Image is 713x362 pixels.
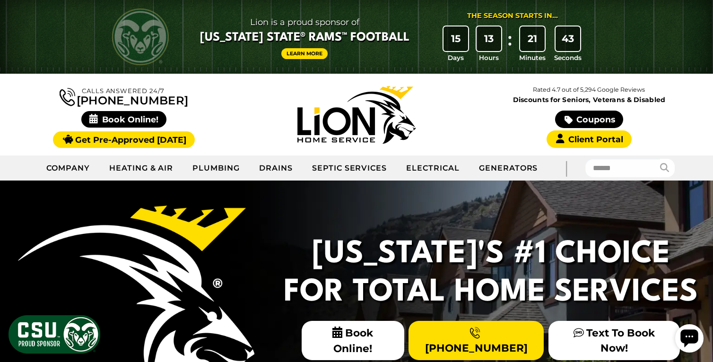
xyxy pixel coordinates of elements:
[555,111,623,128] a: Coupons
[7,314,102,355] img: CSU Sponsor Badge
[81,111,167,128] span: Book Online!
[554,53,582,62] span: Seconds
[548,321,680,360] a: Text To Book Now!
[475,96,704,103] span: Discounts for Seniors, Veterans & Disabled
[547,155,585,181] div: |
[200,15,409,30] span: Lion is a proud sponsor of
[278,235,704,311] h2: [US_STATE]'s #1 Choice For Total Home Services
[60,86,188,106] a: [PHONE_NUMBER]
[37,156,100,180] a: Company
[505,26,515,63] div: :
[477,26,501,51] div: 13
[183,156,250,180] a: Plumbing
[479,53,499,62] span: Hours
[448,53,464,62] span: Days
[547,130,632,148] a: Client Portal
[303,156,397,180] a: Septic Services
[281,48,328,59] a: Learn More
[53,131,194,148] a: Get Pre-Approved [DATE]
[473,85,705,95] p: Rated 4.7 out of 5,294 Google Reviews
[409,321,544,360] a: [PHONE_NUMBER]
[443,26,468,51] div: 15
[467,11,558,21] div: The Season Starts in...
[520,26,545,51] div: 21
[200,30,409,46] span: [US_STATE] State® Rams™ Football
[100,156,183,180] a: Heating & Air
[470,156,548,180] a: Generators
[519,53,546,62] span: Minutes
[250,156,303,180] a: Drains
[297,86,416,144] img: Lion Home Service
[112,9,169,65] img: CSU Rams logo
[4,4,32,32] div: Open chat widget
[397,156,470,180] a: Electrical
[302,321,404,360] span: Book Online!
[556,26,580,51] div: 43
